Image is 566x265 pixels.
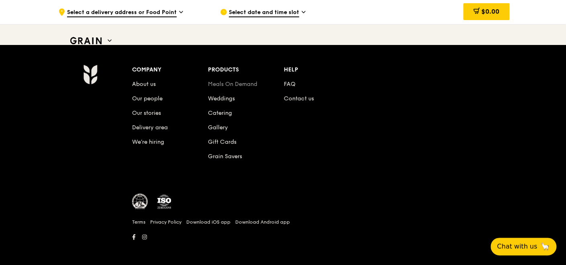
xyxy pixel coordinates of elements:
a: Meals On Demand [208,81,257,88]
div: Products [208,64,284,75]
div: Company [132,64,208,75]
span: Select a delivery address or Food Point [67,8,177,17]
a: About us [132,81,156,88]
div: Help [284,64,360,75]
span: Chat with us [497,242,537,251]
a: Terms [132,219,145,225]
button: Chat with us🦙 [491,238,556,255]
a: We’re hiring [132,139,164,145]
span: Select date and time slot [229,8,299,17]
a: Catering [208,110,232,116]
a: Grain Savers [208,153,242,160]
a: Download Android app [235,219,290,225]
a: Gallery [208,124,228,131]
img: Grain [83,64,97,84]
a: Weddings [208,95,235,102]
span: $0.00 [481,8,499,15]
a: Gift Cards [208,139,236,145]
a: Our people [132,95,163,102]
h6: Revision [52,243,514,249]
span: 🦙 [540,242,550,251]
a: Contact us [284,95,314,102]
img: ISO Certified [156,194,172,210]
img: MUIS Halal Certified [132,194,148,210]
a: Delivery area [132,124,168,131]
a: Our stories [132,110,161,116]
a: FAQ [284,81,295,88]
a: Privacy Policy [150,219,181,225]
a: Download iOS app [186,219,230,225]
img: Grain web logo [67,34,104,48]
